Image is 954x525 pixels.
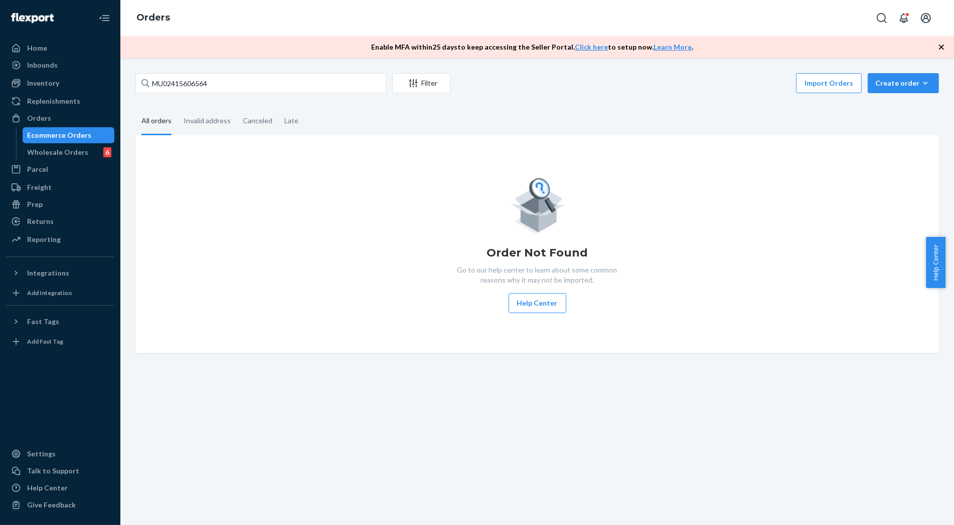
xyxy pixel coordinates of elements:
[136,12,170,23] a: Orders
[27,289,72,297] div: Add Integration
[27,317,59,327] div: Fast Tags
[6,231,114,247] a: Reporting
[875,78,931,88] div: Create order
[23,144,115,160] a: Wholesale Orders6
[27,60,58,70] div: Inbounds
[796,73,862,93] button: Import Orders
[27,78,59,88] div: Inventory
[6,265,114,281] button: Integrations
[27,43,47,53] div: Home
[6,213,114,229] a: Returns
[6,93,114,109] a: Replenishments
[128,4,178,33] ol: breadcrumbs
[6,314,114,330] button: Fast Tags
[94,8,114,28] button: Close Navigation
[6,161,114,177] a: Parcel
[6,75,114,91] a: Inventory
[27,337,63,346] div: Add Fast Tag
[487,245,588,261] h1: Order Not Found
[103,147,111,157] div: 6
[27,449,56,459] div: Settings
[6,334,114,350] a: Add Fast Tag
[27,182,52,192] div: Freight
[449,265,625,285] p: Go to our help center to learn about some common reasons why it may not be imported.
[6,497,114,513] button: Give Feedback
[27,466,79,476] div: Talk to Support
[509,293,566,313] button: Help Center
[27,216,54,226] div: Returns
[141,108,172,135] div: All orders
[27,199,43,209] div: Prep
[27,234,61,244] div: Reporting
[284,108,298,134] div: Late
[27,96,80,106] div: Replenishments
[926,237,945,288] button: Help Center
[23,127,115,143] a: Ecommerce Orders
[6,285,114,301] a: Add Integration
[6,110,114,126] a: Orders
[510,175,565,233] img: Empty list
[6,463,114,479] a: Talk to Support
[6,480,114,496] a: Help Center
[6,40,114,56] a: Home
[28,130,92,140] div: Ecommerce Orders
[27,164,48,174] div: Parcel
[371,42,693,52] p: Enable MFA within 25 days to keep accessing the Seller Portal. to setup now. .
[27,483,68,493] div: Help Center
[27,268,69,278] div: Integrations
[894,8,914,28] button: Open notifications
[135,73,386,93] input: Search orders
[916,8,936,28] button: Open account menu
[28,147,89,157] div: Wholesale Orders
[243,108,272,134] div: Canceled
[868,73,939,93] button: Create order
[27,500,76,510] div: Give Feedback
[654,43,692,51] a: Learn More
[6,57,114,73] a: Inbounds
[184,108,231,134] div: Invalid address
[6,446,114,462] a: Settings
[393,78,450,88] div: Filter
[575,43,608,51] a: Click here
[872,8,892,28] button: Open Search Box
[392,73,450,93] button: Filter
[6,196,114,212] a: Prep
[27,113,51,123] div: Orders
[6,179,114,195] a: Freight
[11,13,54,23] img: Flexport logo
